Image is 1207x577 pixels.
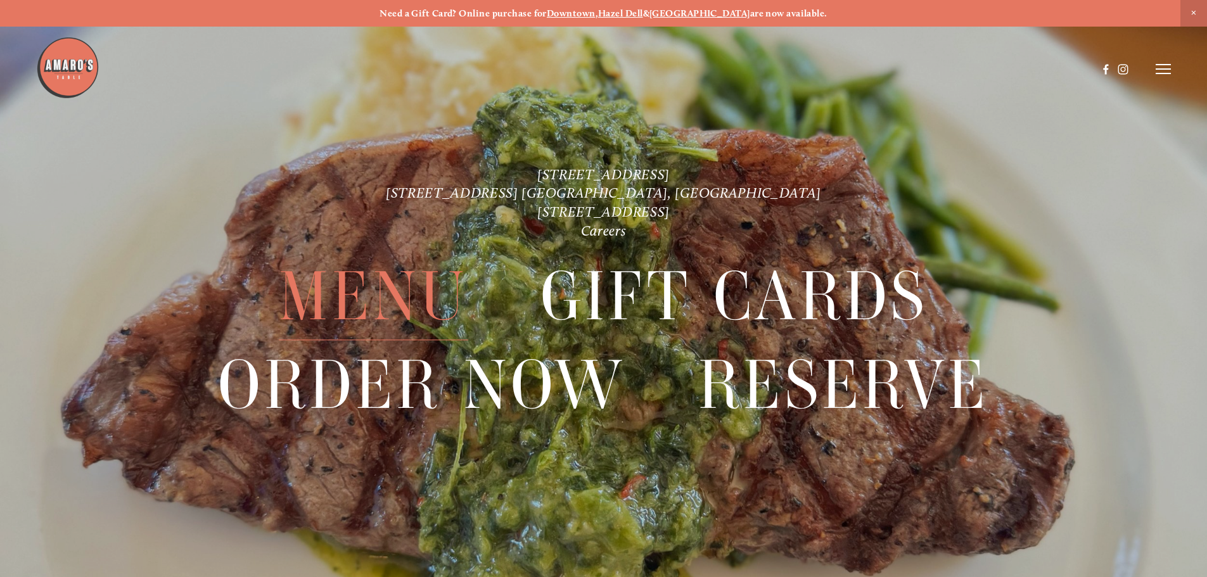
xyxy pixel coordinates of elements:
[540,253,928,340] a: Gift Cards
[218,341,625,428] a: Order Now
[537,203,670,220] a: [STREET_ADDRESS]
[380,8,547,19] strong: Need a Gift Card? Online purchase for
[540,253,928,341] span: Gift Cards
[596,8,598,19] strong: ,
[581,222,627,239] a: Careers
[36,36,99,99] img: Amaro's Table
[386,184,821,201] a: [STREET_ADDRESS] [GEOGRAPHIC_DATA], [GEOGRAPHIC_DATA]
[279,253,468,340] a: Menu
[698,341,989,428] a: Reserve
[649,8,750,19] a: [GEOGRAPHIC_DATA]
[643,8,649,19] strong: &
[279,253,468,341] span: Menu
[218,341,625,429] span: Order Now
[537,166,670,183] a: [STREET_ADDRESS]
[598,8,643,19] a: Hazel Dell
[547,8,596,19] a: Downtown
[750,8,827,19] strong: are now available.
[698,341,989,429] span: Reserve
